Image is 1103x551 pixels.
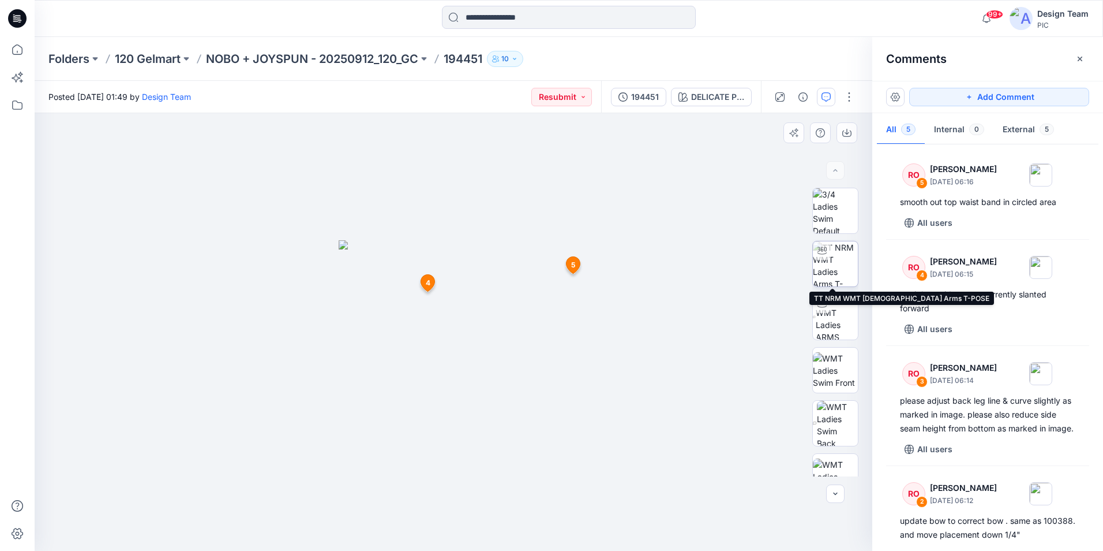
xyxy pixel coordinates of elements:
p: [PERSON_NAME] [930,255,997,269]
p: All users [917,442,952,456]
button: External [993,116,1063,145]
p: [DATE] 06:16 [930,176,997,188]
p: [PERSON_NAME] [930,481,997,495]
p: [DATE] 06:12 [930,495,997,507]
div: RO [902,482,925,505]
div: PIC [1037,21,1089,29]
div: update bow to correct bow . same as 100388. and move placement down 1/4" [900,514,1075,542]
p: [DATE] 06:14 [930,375,997,386]
button: All users [900,320,957,338]
a: Folders [48,51,89,67]
p: All users [917,322,952,336]
button: 194451 [611,88,666,106]
img: WMT Ladies Swim Left [813,459,858,495]
div: 4 [916,270,928,281]
div: 3 [916,376,928,388]
button: All users [900,214,957,232]
div: 5 [916,177,928,189]
p: 10 [501,53,509,65]
img: WMT Ladies Swim Front [813,352,858,389]
button: Internal [925,116,993,145]
img: TT NRM WMT Ladies Arms T-POSE [813,241,858,286]
span: 5 [901,124,916,135]
div: smooth out top waist band in circled area [900,195,1075,209]
button: All users [900,440,957,459]
span: 5 [1040,124,1054,135]
a: Design Team [142,92,191,102]
div: 2 [916,496,928,508]
button: Details [794,88,812,106]
div: DELICATE PINK [691,91,744,103]
button: 10 [487,51,523,67]
p: 194451 [444,51,482,67]
div: Design Team [1037,7,1089,21]
button: Add Comment [909,88,1089,106]
button: All [877,116,925,145]
p: [PERSON_NAME] [930,162,997,176]
img: eyJhbGciOiJIUzI1NiIsImtpZCI6IjAiLCJzbHQiOiJzZXMiLCJ0eXAiOiJKV1QifQ.eyJkYXRhIjp7InR5cGUiOiJzdG9yYW... [339,240,568,551]
p: [DATE] 06:15 [930,269,997,280]
div: straighten side seam, currently slanted forward [900,288,1075,315]
span: 99+ [986,10,1003,19]
span: 0 [969,124,984,135]
img: WMT Ladies Swim Back [817,401,858,446]
div: RO [902,163,925,187]
a: 120 Gelmart [115,51,181,67]
p: All users [917,216,952,230]
img: TT NRM WMT Ladies ARMS DOWN [816,295,858,340]
div: RO [902,362,925,385]
img: avatar [1010,7,1033,30]
span: Posted [DATE] 01:49 by [48,91,191,103]
a: NOBO + JOYSPUN - 20250912_120_GC [206,51,418,67]
div: RO [902,256,925,279]
button: DELICATE PINK [671,88,752,106]
div: 194451 [631,91,659,103]
p: [PERSON_NAME] [930,361,997,375]
h2: Comments [886,52,947,66]
div: please adjust back leg line & curve slightly as marked in image. please also reduce side seam hei... [900,394,1075,435]
img: 3/4 Ladies Swim Default [813,188,858,233]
